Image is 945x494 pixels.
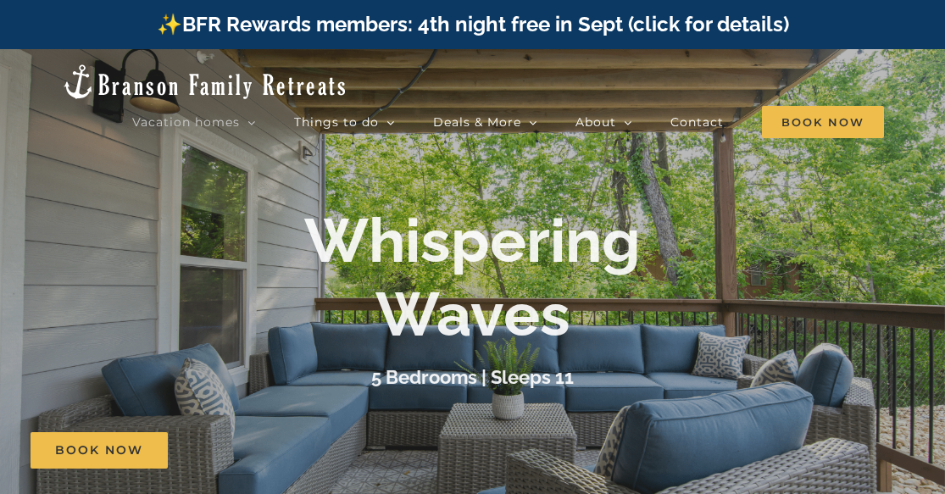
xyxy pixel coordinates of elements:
[433,105,537,139] a: Deals & More
[55,443,143,458] span: Book Now
[132,116,240,128] span: Vacation homes
[157,12,789,36] a: ✨BFR Rewards members: 4th night free in Sept (click for details)
[132,105,256,139] a: Vacation homes
[575,116,616,128] span: About
[371,366,574,388] h3: 5 Bedrooms | Sleeps 11
[132,105,884,139] nav: Main Menu
[31,432,168,469] a: Book Now
[670,105,724,139] a: Contact
[304,204,641,349] b: Whispering Waves
[433,116,521,128] span: Deals & More
[575,105,632,139] a: About
[670,116,724,128] span: Contact
[762,106,884,138] span: Book Now
[61,63,348,101] img: Branson Family Retreats Logo
[294,105,395,139] a: Things to do
[294,116,379,128] span: Things to do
